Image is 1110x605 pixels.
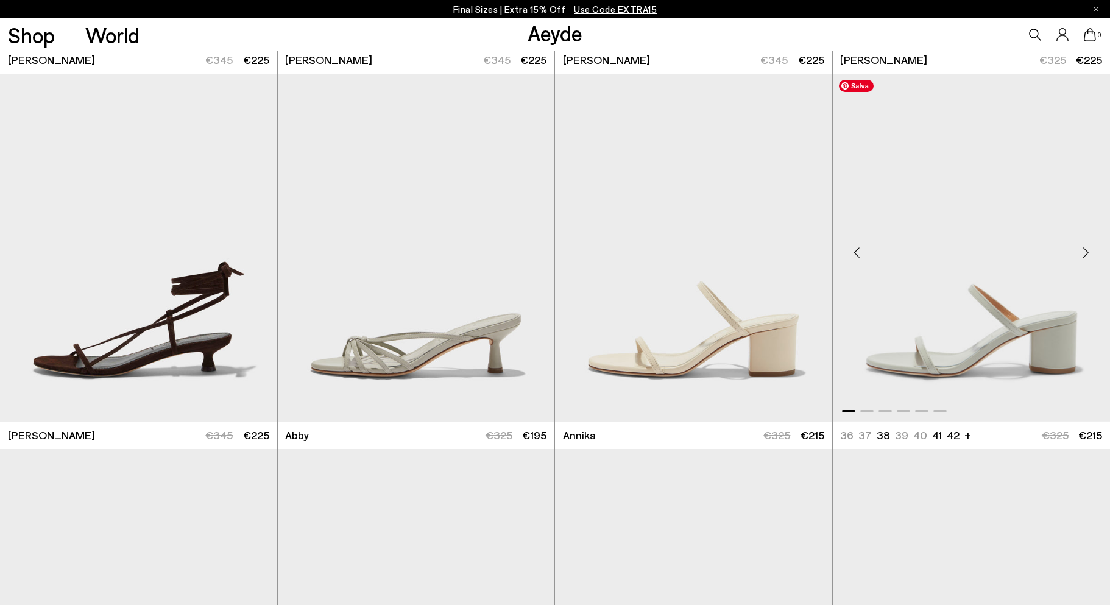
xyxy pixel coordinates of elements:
span: €225 [520,53,546,66]
span: €325 [486,428,512,442]
li: 42 [947,428,960,443]
a: Shop [8,24,55,46]
span: €345 [483,53,511,66]
span: Annika [563,428,596,443]
span: €215 [1078,428,1102,442]
div: Previous slide [839,234,875,271]
li: + [964,426,971,443]
span: €225 [1076,53,1102,66]
span: [PERSON_NAME] [840,52,927,68]
span: Salva [839,80,874,92]
span: 0 [1096,32,1102,38]
ul: variant [840,428,956,443]
span: €325 [1042,428,1069,442]
span: €345 [205,53,233,66]
span: Navigate to /collections/ss25-final-sizes [574,4,657,15]
img: Annika Leather Sandals [555,74,832,422]
img: Abby Leather Mules [278,74,555,422]
li: 38 [877,428,890,443]
span: €225 [243,53,269,66]
span: [PERSON_NAME] [8,428,95,443]
a: Abby €325 €195 [278,422,555,449]
span: €215 [801,428,824,442]
span: Abby [285,428,309,443]
span: [PERSON_NAME] [285,52,372,68]
span: €325 [1039,53,1066,66]
span: €345 [205,428,233,442]
span: [PERSON_NAME] [8,52,95,68]
p: Final Sizes | Extra 15% Off [453,2,657,17]
div: Next slide [1067,234,1104,271]
a: World [85,24,140,46]
span: €225 [798,53,824,66]
span: €325 [763,428,790,442]
span: €195 [522,428,546,442]
a: [PERSON_NAME] €345 €225 [555,46,832,74]
span: €225 [243,428,269,442]
span: €345 [760,53,788,66]
a: [PERSON_NAME] €345 €225 [278,46,555,74]
a: Aeyde [528,20,582,46]
a: Annika €325 €215 [555,422,832,449]
li: 41 [932,428,942,443]
a: 0 [1084,28,1096,41]
span: [PERSON_NAME] [563,52,650,68]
